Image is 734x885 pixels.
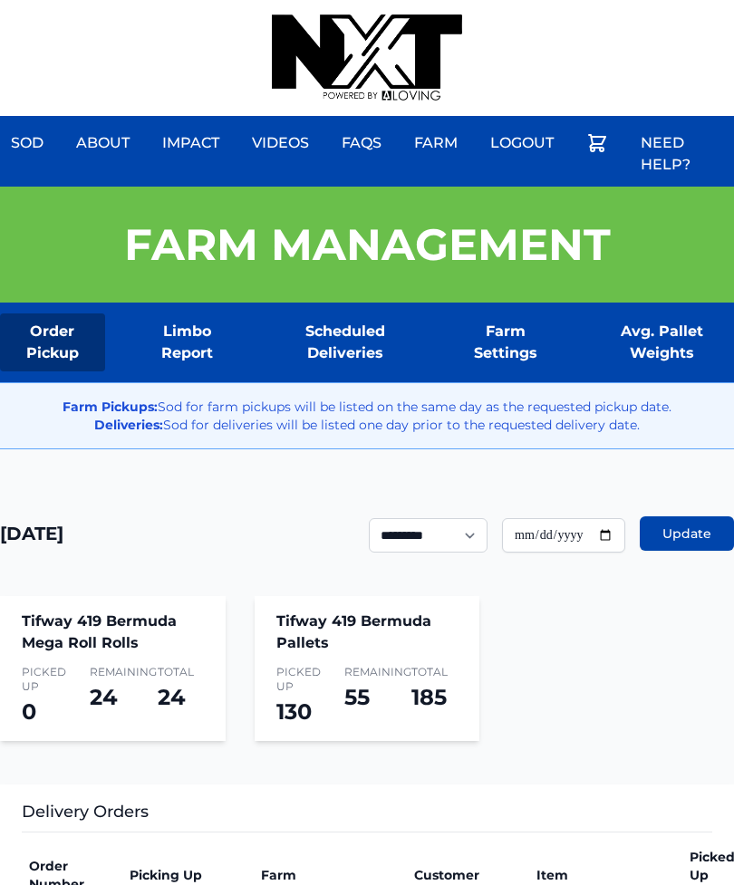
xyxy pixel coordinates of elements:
[22,665,68,694] span: Picked Up
[331,121,392,165] a: FAQs
[411,684,447,710] span: 185
[151,121,230,165] a: Impact
[630,121,734,187] a: Need Help?
[662,524,711,543] span: Update
[589,313,734,371] a: Avg. Pallet Weights
[344,665,391,679] span: Remaining
[450,313,560,371] a: Farm Settings
[90,665,136,679] span: Remaining
[640,516,734,551] button: Update
[276,665,323,694] span: Picked Up
[479,121,565,165] a: Logout
[411,665,458,679] span: Total
[22,611,204,654] h4: Tifway 419 Bermuda Mega Roll Rolls
[158,665,204,679] span: Total
[269,313,421,371] a: Scheduled Deliveries
[272,14,462,101] img: nextdaysod.com Logo
[63,399,158,415] strong: Farm Pickups:
[90,684,118,710] span: 24
[124,223,611,266] h1: Farm Management
[158,684,186,710] span: 24
[276,611,459,654] h4: Tifway 419 Bermuda Pallets
[241,121,320,165] a: Videos
[276,698,312,725] span: 130
[134,313,241,371] a: Limbo Report
[403,121,468,165] a: Farm
[94,417,163,433] strong: Deliveries:
[22,799,712,832] h3: Delivery Orders
[65,121,140,165] a: About
[22,698,36,725] span: 0
[344,684,370,710] span: 55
